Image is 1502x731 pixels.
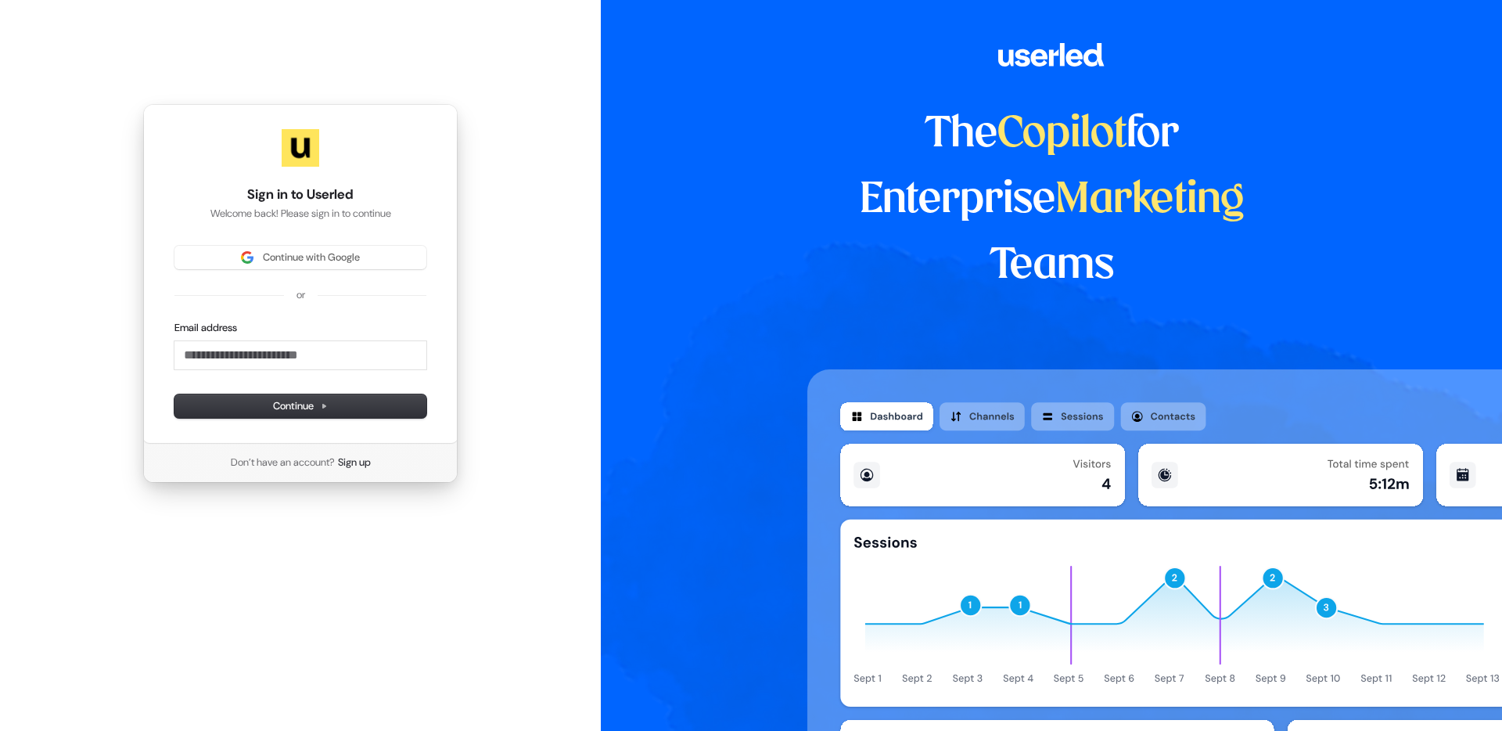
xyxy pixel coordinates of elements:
span: Marketing [1055,180,1245,221]
p: Welcome back! Please sign in to continue [174,207,426,221]
button: Sign in with GoogleContinue with Google [174,246,426,269]
h1: Sign in to Userled [174,185,426,204]
h1: The for Enterprise Teams [807,102,1296,299]
p: or [296,288,305,302]
span: Don’t have an account? [231,456,335,470]
button: Continue [174,394,426,418]
img: Userled [282,129,319,167]
img: Sign in with Google [241,251,253,264]
a: Sign up [338,456,371,470]
span: Continue with Google [263,250,360,265]
label: Email address [174,321,237,335]
span: Continue [273,399,328,413]
span: Copilot [997,114,1126,155]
